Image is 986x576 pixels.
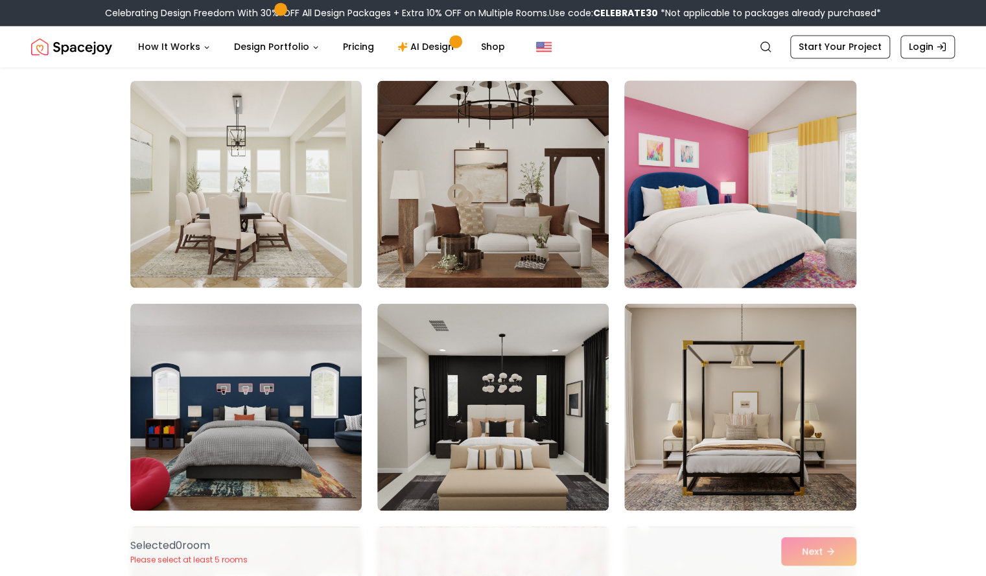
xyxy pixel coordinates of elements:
a: Login [900,35,955,58]
img: Room room-20 [377,303,609,511]
img: Spacejoy Logo [31,34,112,60]
img: United States [536,39,552,54]
img: Room room-18 [618,75,862,293]
img: Room room-17 [377,80,609,288]
p: Selected 0 room [130,538,248,553]
span: Use code: [549,6,658,19]
p: Please select at least 5 rooms [130,555,248,565]
a: Spacejoy [31,34,112,60]
button: How It Works [128,34,221,60]
nav: Global [31,26,955,67]
img: Room room-19 [130,303,362,511]
div: Celebrating Design Freedom With 30% OFF All Design Packages + Extra 10% OFF on Multiple Rooms. [105,6,881,19]
a: AI Design [387,34,468,60]
a: Shop [471,34,515,60]
nav: Main [128,34,515,60]
a: Pricing [333,34,384,60]
button: Design Portfolio [224,34,330,60]
img: Room room-21 [624,303,856,511]
a: Start Your Project [790,35,890,58]
b: CELEBRATE30 [593,6,658,19]
img: Room room-16 [130,80,362,288]
span: *Not applicable to packages already purchased* [658,6,881,19]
